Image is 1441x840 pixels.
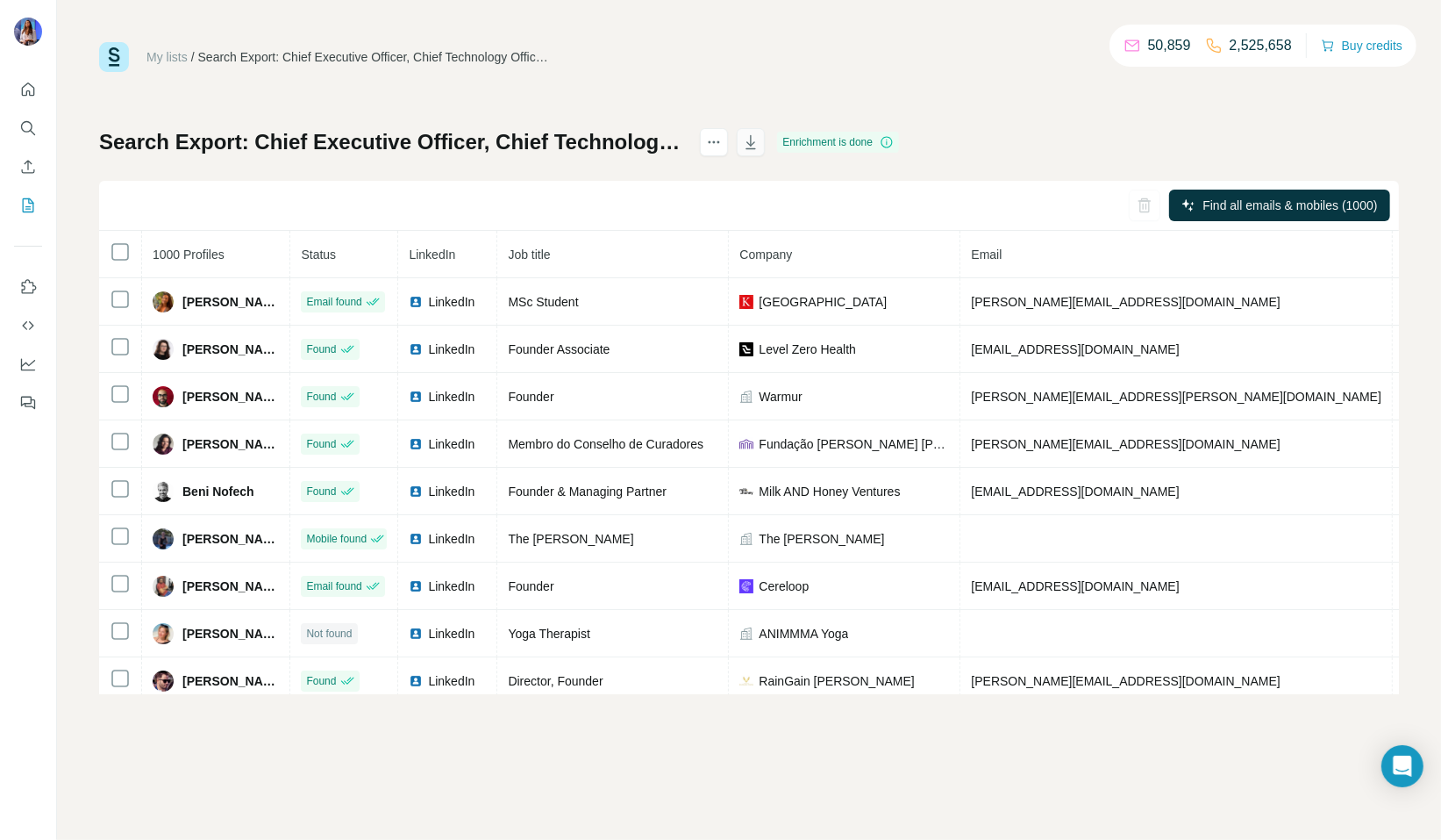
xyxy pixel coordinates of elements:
button: My lists [14,190,42,221]
span: Founder & Managing Partner [508,485,667,499]
button: Use Surfe on LinkedIn [14,271,42,303]
span: The [PERSON_NAME] [508,532,633,546]
button: Enrich CSV [14,151,42,183]
span: LinkedIn [428,293,474,311]
span: Level Zero Health [759,341,856,358]
span: [PERSON_NAME] [182,672,279,690]
span: [EMAIL_ADDRESS][DOMAIN_NAME] [971,579,1179,593]
button: Search [14,112,42,144]
img: Avatar [14,18,42,46]
p: 2,525,658 [1230,35,1292,56]
span: Email found [306,294,361,310]
span: Email found [306,578,361,594]
button: actions [700,128,728,156]
span: [EMAIL_ADDRESS][DOMAIN_NAME] [971,342,1179,356]
img: Avatar [153,291,174,312]
span: Found [306,673,336,689]
img: Avatar [153,339,174,360]
img: company-logo [739,295,753,309]
span: Found [306,389,336,405]
span: [PERSON_NAME] [182,388,279,406]
img: Avatar [153,623,174,644]
img: company-logo [739,674,753,688]
span: Job title [508,248,550,262]
img: LinkedIn logo [409,674,423,688]
span: 1000 Profiles [153,248,225,262]
img: LinkedIn logo [409,485,423,499]
img: company-logo [739,485,753,499]
button: Feedback [14,387,42,419]
img: Avatar [153,528,174,549]
span: [PERSON_NAME]🧘‍♀️ [182,625,279,643]
button: Dashboard [14,348,42,380]
span: LinkedIn [428,483,474,500]
img: LinkedIn logo [409,579,423,593]
span: Beni Nofech [182,483,254,500]
img: company-logo [739,342,753,356]
img: Avatar [153,386,174,407]
span: Milk AND Honey Ventures [759,483,900,500]
span: Found [306,341,336,357]
span: Found [306,436,336,452]
span: Founder [508,390,553,404]
span: Fundação [PERSON_NAME] [PERSON_NAME] [759,435,949,453]
a: My lists [146,50,188,64]
span: Cereloop [759,578,809,595]
img: Avatar [153,481,174,502]
button: Quick start [14,74,42,105]
span: The [PERSON_NAME] [759,530,884,548]
img: LinkedIn logo [409,390,423,404]
span: Yoga Therapist [508,627,589,641]
span: [PERSON_NAME] [182,530,279,548]
img: Avatar [153,671,174,692]
div: Enrichment is done [777,132,899,153]
img: LinkedIn logo [409,295,423,309]
span: ANIMMMA Yoga [759,625,848,643]
span: Mobile found [306,531,367,547]
img: company-logo [739,579,753,593]
span: [EMAIL_ADDRESS][DOMAIN_NAME] [971,485,1179,499]
span: LinkedIn [428,530,474,548]
span: LinkedIn [428,625,474,643]
img: LinkedIn logo [409,532,423,546]
img: LinkedIn logo [409,342,423,356]
span: Warmur [759,388,802,406]
span: LinkedIn [428,435,474,453]
span: [PERSON_NAME][EMAIL_ADDRESS][DOMAIN_NAME] [971,437,1280,451]
span: Email [971,248,1002,262]
img: Avatar [153,576,174,597]
img: Avatar [153,434,174,455]
span: [PERSON_NAME][EMAIL_ADDRESS][DOMAIN_NAME] [971,295,1280,309]
span: MSc Student [508,295,578,309]
span: [PERSON_NAME][EMAIL_ADDRESS][PERSON_NAME][DOMAIN_NAME] [971,390,1381,404]
span: Founder [508,579,553,593]
h1: Search Export: Chief Executive Officer, Chief Technology Officer, Head of Information Technology,... [99,128,684,156]
span: LinkedIn [428,341,474,358]
img: Surfe Logo [99,42,129,72]
img: LinkedIn logo [409,627,423,641]
span: LinkedIn [428,672,474,690]
span: Company [739,248,792,262]
span: [PERSON_NAME] [182,435,279,453]
span: Found [306,484,336,499]
img: company-logo [739,437,753,451]
span: Membro do Conselho de Curadores [508,437,703,451]
li: / [191,48,195,66]
span: [PERSON_NAME][EMAIL_ADDRESS][DOMAIN_NAME] [971,674,1280,688]
span: [PERSON_NAME] [182,341,279,358]
span: LinkedIn [428,578,474,595]
div: Open Intercom Messenger [1381,745,1423,787]
button: Buy credits [1321,33,1402,58]
span: RainGain [PERSON_NAME] [759,672,914,690]
span: LinkedIn [409,248,455,262]
span: Director, Founder [508,674,603,688]
p: 50,859 [1148,35,1191,56]
span: Founder Associate [508,342,610,356]
button: Find all emails & mobiles (1000) [1169,190,1390,221]
span: [PERSON_NAME] [182,578,279,595]
span: Find all emails & mobiles (1000) [1202,197,1377,214]
img: LinkedIn logo [409,437,423,451]
span: LinkedIn [428,388,474,406]
span: [PERSON_NAME] [182,293,279,311]
span: Not found [306,626,352,642]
